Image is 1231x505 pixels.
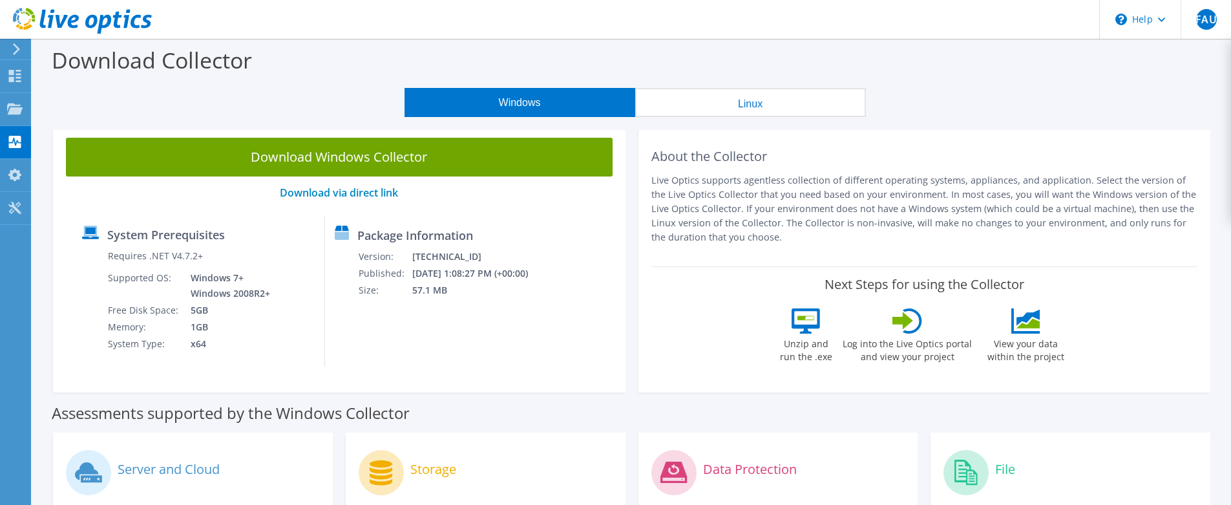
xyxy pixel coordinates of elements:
a: Download Windows Collector [66,138,613,177]
label: Package Information [357,229,473,242]
span: FAU [1196,9,1217,30]
td: Supported OS: [107,270,181,302]
a: Download via direct link [280,186,398,200]
label: File [995,463,1015,476]
label: Storage [410,463,456,476]
label: Assessments supported by the Windows Collector [52,407,410,420]
td: 1GB [181,319,273,336]
td: Size: [358,282,412,299]
td: 57.1 MB [412,282,545,299]
label: Next Steps for using the Collector [825,277,1024,292]
td: [TECHNICAL_ID] [412,248,545,265]
h2: About the Collector [651,149,1198,164]
button: Linux [635,88,866,117]
p: Live Optics supports agentless collection of different operating systems, appliances, and applica... [651,173,1198,244]
td: System Type: [107,336,181,352]
td: Published: [358,265,412,282]
td: Free Disk Space: [107,302,181,319]
label: Log into the Live Optics portal and view your project [842,334,973,363]
label: Download Collector [52,45,252,75]
td: Memory: [107,319,181,336]
button: Windows [405,88,635,117]
svg: \n [1115,14,1127,25]
td: Version: [358,248,412,265]
label: View your data within the project [979,334,1072,363]
td: [DATE] 1:08:27 PM (+00:00) [412,265,545,282]
label: Server and Cloud [118,463,220,476]
td: 5GB [181,302,273,319]
label: System Prerequisites [107,228,225,241]
label: Requires .NET V4.7.2+ [108,250,203,263]
label: Data Protection [703,463,797,476]
td: x64 [181,336,273,352]
td: Windows 7+ Windows 2008R2+ [181,270,273,302]
label: Unzip and run the .exe [776,334,836,363]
